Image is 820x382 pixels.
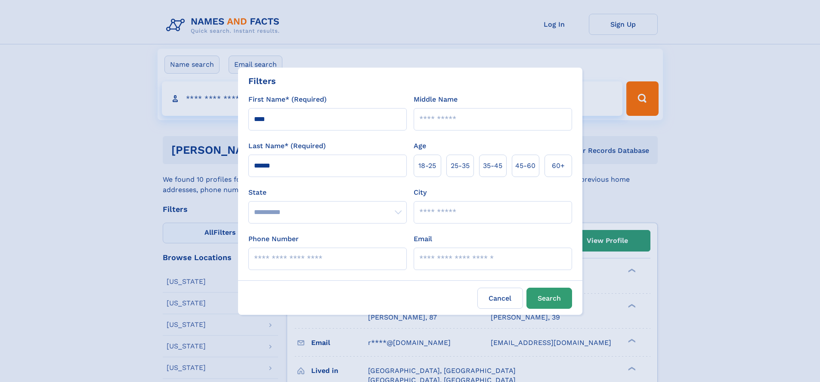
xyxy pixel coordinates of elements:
label: Middle Name [414,94,458,105]
span: 18‑25 [418,161,436,171]
label: Cancel [477,288,523,309]
label: Email [414,234,432,244]
label: Phone Number [248,234,299,244]
span: 45‑60 [515,161,535,171]
div: Filters [248,75,276,87]
span: 35‑45 [483,161,502,171]
span: 60+ [552,161,565,171]
label: First Name* (Required) [248,94,327,105]
label: Last Name* (Required) [248,141,326,151]
span: 25‑35 [451,161,470,171]
label: Age [414,141,426,151]
label: City [414,187,427,198]
label: State [248,187,407,198]
button: Search [526,288,572,309]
